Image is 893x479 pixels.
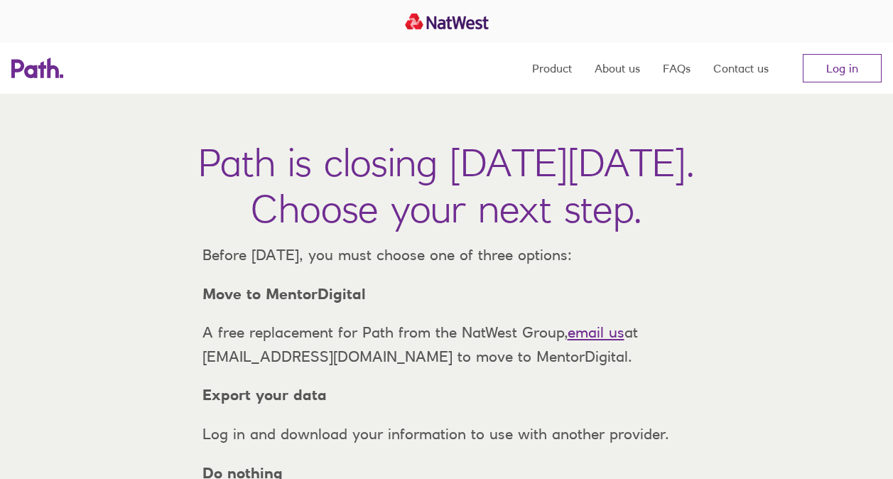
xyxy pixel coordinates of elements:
[595,43,640,94] a: About us
[191,243,703,267] p: Before [DATE], you must choose one of three options:
[198,139,695,232] h1: Path is closing [DATE][DATE]. Choose your next step.
[532,43,572,94] a: Product
[202,285,366,303] strong: Move to MentorDigital
[713,43,769,94] a: Contact us
[191,422,703,446] p: Log in and download your information to use with another provider.
[803,54,882,82] a: Log in
[568,323,624,341] a: email us
[202,386,327,404] strong: Export your data
[663,43,691,94] a: FAQs
[191,321,703,368] p: A free replacement for Path from the NatWest Group, at [EMAIL_ADDRESS][DOMAIN_NAME] to move to Me...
